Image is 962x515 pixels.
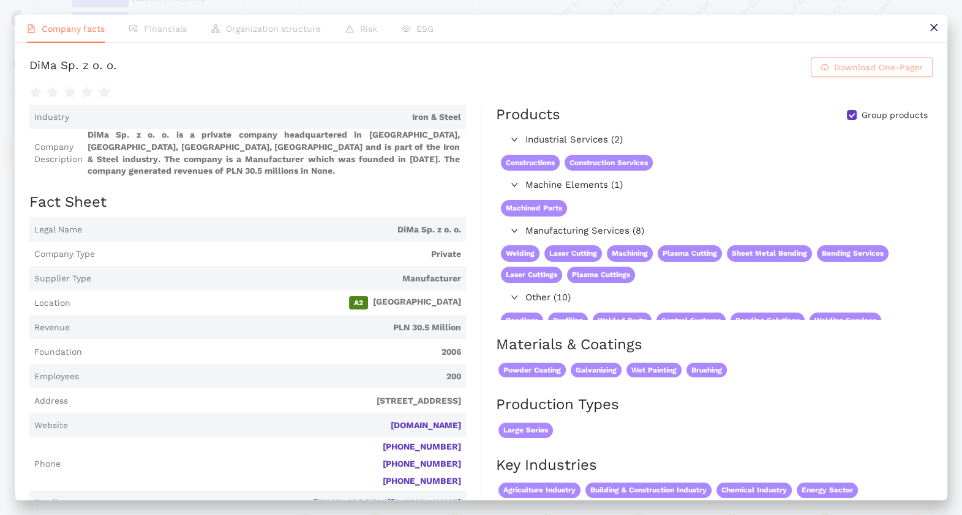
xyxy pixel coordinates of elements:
[544,245,602,262] span: Laser Cutting
[87,346,461,358] span: 2006
[87,224,461,236] span: DiMa Sp. z o. o.
[496,395,933,415] h2: Production Types
[34,273,91,285] span: Supplier Type
[496,221,931,241] div: Manufacturing Services (8)
[496,455,933,476] h2: Key Industries
[96,273,461,285] span: Manufacturer
[658,245,722,262] span: Plasma Cutting
[511,294,518,301] span: right
[34,458,61,470] span: Phone
[34,141,83,165] span: Company Description
[34,224,82,236] span: Legal Name
[567,267,635,283] span: Plasma Cuttings
[211,24,220,33] span: apartment
[920,15,947,42] button: close
[402,24,410,33] span: eye
[81,86,93,98] span: star
[34,497,58,509] span: Email
[75,296,461,309] span: [GEOGRAPHIC_DATA]
[731,313,805,329] span: Bending Solutions
[821,63,829,73] span: cloud-download
[525,291,926,305] span: Other (10)
[810,313,881,329] span: Welding Services
[73,395,461,407] span: [STREET_ADDRESS]
[496,288,931,308] div: Other (10)
[525,133,926,147] span: Industrial Services (2)
[34,111,69,124] span: Industry
[716,483,792,498] span: Chemical Industry
[496,130,931,150] div: Industrial Services (2)
[34,346,82,358] span: Foundation
[626,363,682,378] span: Wet Painting
[565,155,653,171] span: Construction Services
[34,248,95,261] span: Company Type
[929,23,939,32] span: close
[47,86,59,98] span: star
[817,245,889,262] span: Bending Services
[834,61,923,74] span: Download One-Pager
[727,245,812,262] span: Sheet Metal Bending
[501,313,543,329] span: Bendings
[84,371,461,383] span: 200
[511,227,518,234] span: right
[686,363,727,378] span: Brushing
[548,313,588,329] span: Profiling
[98,86,110,98] span: star
[42,24,105,34] span: Company facts
[496,335,933,355] h2: Materials & Coatings
[498,363,566,378] span: Powder Coating
[656,313,726,329] span: Control Systems
[34,371,79,383] span: Employees
[100,248,461,261] span: Private
[88,129,461,177] span: DiMa Sp. z o. o. is a private company headquartered in [GEOGRAPHIC_DATA], [GEOGRAPHIC_DATA], [GEO...
[144,24,187,34] span: Financials
[571,363,622,378] span: Galvanizing
[75,322,461,334] span: PLN 30.5 Million
[226,24,321,34] span: Organization structure
[345,24,354,33] span: warning
[511,181,518,188] span: right
[811,57,933,77] button: cloud-downloadDownload One-Pager
[129,24,138,33] span: fund-view
[74,111,461,124] span: Iron & Steel
[857,109,933,122] span: Group products
[797,483,858,498] span: Energy Sector
[496,105,560,125] div: Products
[498,483,581,498] span: Agriculture Industry
[607,245,653,262] span: Machining
[360,24,377,34] span: Risk
[34,395,68,407] span: Address
[34,420,68,432] span: Website
[416,24,434,34] span: ESG
[349,296,368,309] span: A2
[501,245,539,262] span: Welding
[29,192,466,213] h2: Fact Sheet
[498,423,553,438] span: Large Series
[34,322,70,334] span: Revenue
[496,176,931,195] div: Machine Elements (1)
[511,136,518,143] span: right
[525,224,926,239] span: Manufacturing Services (8)
[29,86,42,98] span: star
[501,267,562,283] span: Laser Cuttings
[501,155,560,171] span: Constructions
[34,297,70,309] span: Location
[593,313,652,329] span: Welded Parts
[501,200,567,217] span: Machined Parts
[585,483,712,498] span: Building & Construction Industry
[64,86,76,98] span: star
[525,178,926,193] span: Machine Elements (1)
[29,57,117,77] div: DiMa Sp. z o. o.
